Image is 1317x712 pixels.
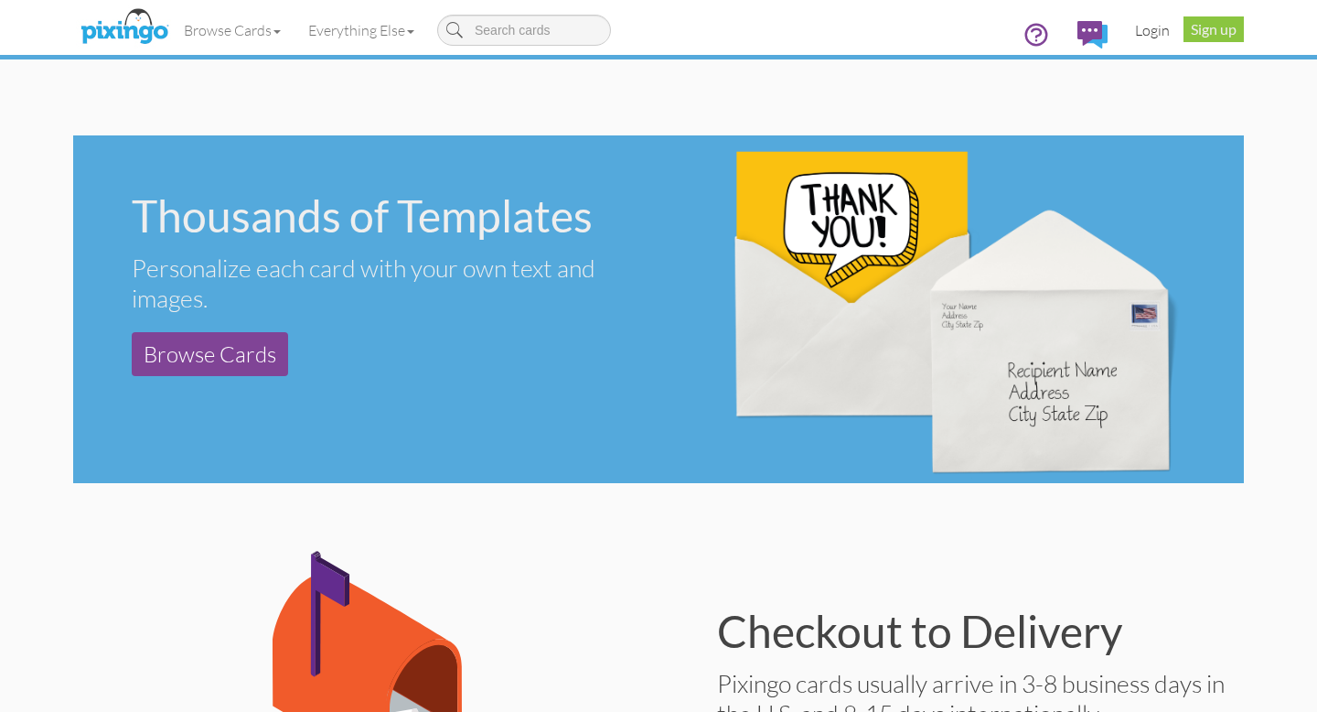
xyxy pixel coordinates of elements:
iframe: Chat [1316,711,1317,712]
img: pixingo logo [76,5,173,50]
a: Everything Else [294,7,428,53]
a: Browse Cards [132,332,288,376]
div: Thousands of Templates [132,194,644,238]
div: Checkout to Delivery [717,610,1229,653]
img: 1a27003b-c1aa-45d3-b9d3-de47e11577a7.png [716,135,1189,483]
input: Search cards [437,15,611,46]
a: Sign up [1183,16,1244,42]
a: Login [1121,7,1183,53]
div: Personalize each card with your own text and images. [132,253,644,314]
img: comments.svg [1077,21,1108,49]
a: Browse Cards [170,7,294,53]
